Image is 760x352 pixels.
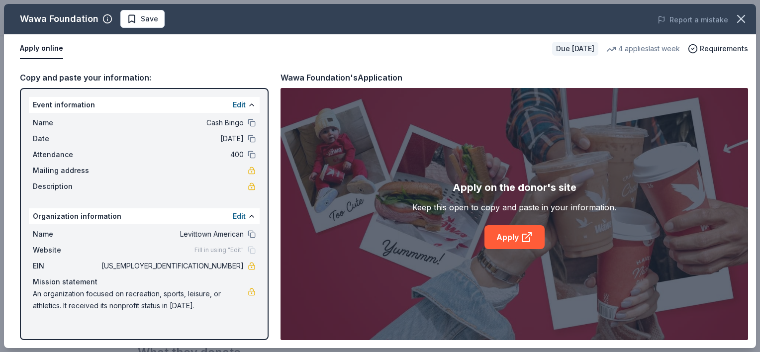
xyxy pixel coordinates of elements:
div: Apply on the donor's site [453,179,576,195]
span: Fill in using "Edit" [194,246,244,254]
button: Save [120,10,165,28]
span: Name [33,117,99,129]
button: Apply online [20,38,63,59]
span: Mailing address [33,165,99,176]
button: Edit [233,210,246,222]
span: Save [141,13,158,25]
div: Event information [29,97,260,113]
span: Description [33,180,99,192]
span: [DATE] [99,133,244,145]
span: Levittown American [99,228,244,240]
span: [US_EMPLOYER_IDENTIFICATION_NUMBER] [99,260,244,272]
div: Due [DATE] [552,42,598,56]
div: Organization information [29,208,260,224]
span: Requirements [700,43,748,55]
div: 4 applies last week [606,43,680,55]
button: Report a mistake [658,14,728,26]
span: Attendance [33,149,99,161]
button: Edit [233,99,246,111]
div: Mission statement [33,276,256,288]
span: EIN [33,260,99,272]
span: Name [33,228,99,240]
button: Requirements [688,43,748,55]
div: Wawa Foundation [20,11,98,27]
a: Apply [484,225,545,249]
span: Date [33,133,99,145]
span: Cash Bingo [99,117,244,129]
div: Wawa Foundation's Application [281,71,402,84]
div: Keep this open to copy and paste in your information. [412,201,616,213]
span: 400 [99,149,244,161]
span: Website [33,244,99,256]
span: An organization focused on recreation, sports, leisure, or athletics. It received its nonprofit s... [33,288,248,312]
div: Copy and paste your information: [20,71,269,84]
